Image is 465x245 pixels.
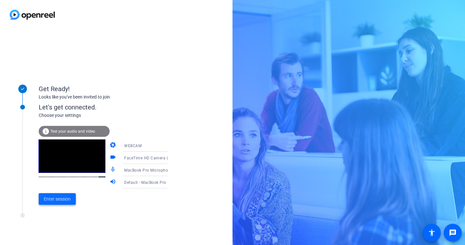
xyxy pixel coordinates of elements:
mat-icon: accessibility [428,229,436,237]
mat-icon: message [449,229,457,237]
span: FaceTime HD Camera (2C0E:82E3) [124,155,190,160]
div: Choose your settings [39,112,181,119]
div: Looks like you've been invited to join [39,94,168,100]
span: MacBook Pro Microphone (Built-in) [124,167,190,173]
button: Enter session [39,193,76,205]
mat-icon: mic_none [110,166,117,174]
span: Enter session [44,196,71,203]
span: Test your audio and video [50,129,95,134]
span: WEBCAM [124,144,142,148]
mat-icon: camera [110,142,117,149]
mat-icon: volume_up [110,178,117,186]
span: Default - MacBook Pro Speakers (Built-in) [124,180,202,185]
mat-icon: videocam [110,154,117,162]
div: Let's get connected. [39,102,181,112]
mat-icon: info [42,127,50,135]
div: Get Ready! [39,84,168,94]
